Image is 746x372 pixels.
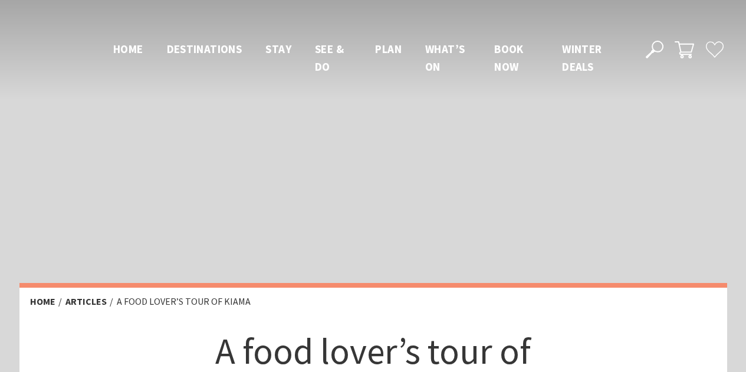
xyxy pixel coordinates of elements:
nav: Main Menu [101,40,632,76]
a: Home [30,295,55,308]
span: Book now [494,42,524,74]
span: Winter Deals [562,42,602,74]
span: Plan [375,42,402,56]
li: A food lover’s tour of Kiama [117,294,251,310]
span: Destinations [167,42,242,56]
a: Articles [65,295,107,308]
span: What’s On [425,42,465,74]
span: Home [113,42,143,56]
span: Stay [265,42,291,56]
span: See & Do [315,42,344,74]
